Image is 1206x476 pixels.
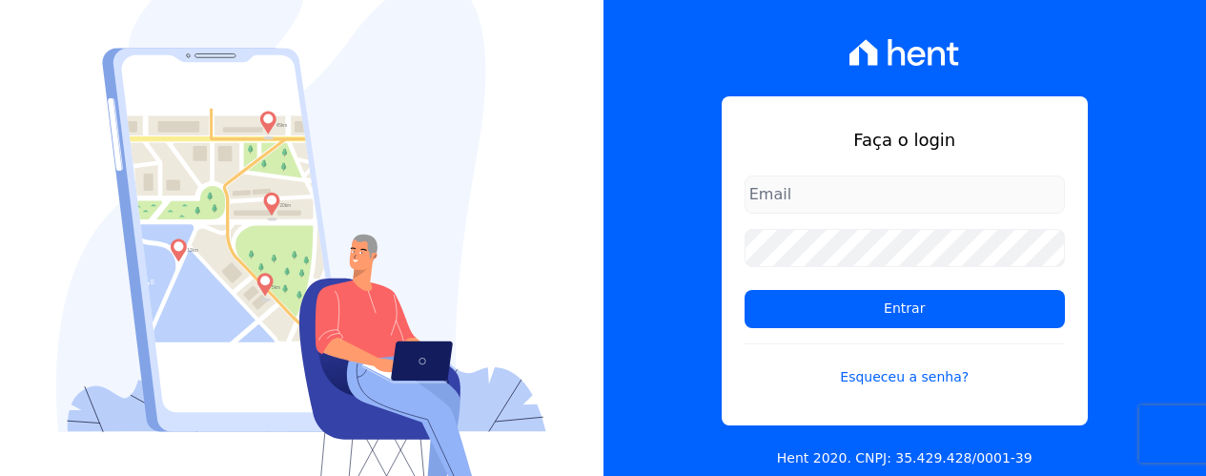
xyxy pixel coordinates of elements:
[745,176,1065,214] input: Email
[745,127,1065,153] h1: Faça o login
[745,343,1065,387] a: Esqueceu a senha?
[745,290,1065,328] input: Entrar
[777,448,1032,468] p: Hent 2020. CNPJ: 35.429.428/0001-39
